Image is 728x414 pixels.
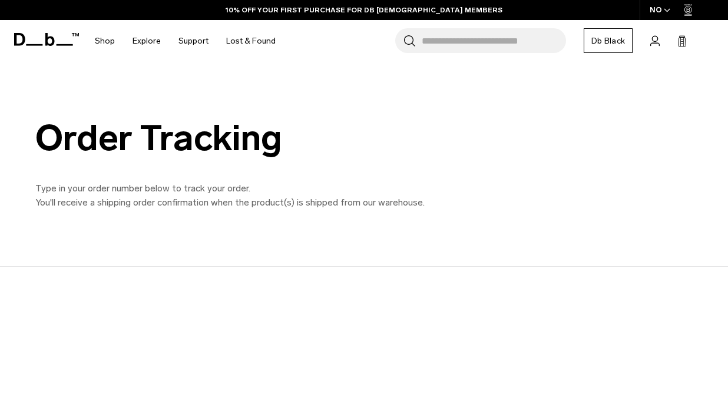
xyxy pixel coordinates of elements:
[35,181,565,210] p: Type in your order number below to track your order. You'll receive a shipping order confirmation...
[226,5,502,15] a: 10% OFF YOUR FIRST PURCHASE FOR DB [DEMOGRAPHIC_DATA] MEMBERS
[178,20,209,62] a: Support
[35,118,565,158] div: Order Tracking
[584,28,633,53] a: Db Black
[133,20,161,62] a: Explore
[86,20,284,62] nav: Main Navigation
[95,20,115,62] a: Shop
[226,20,276,62] a: Lost & Found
